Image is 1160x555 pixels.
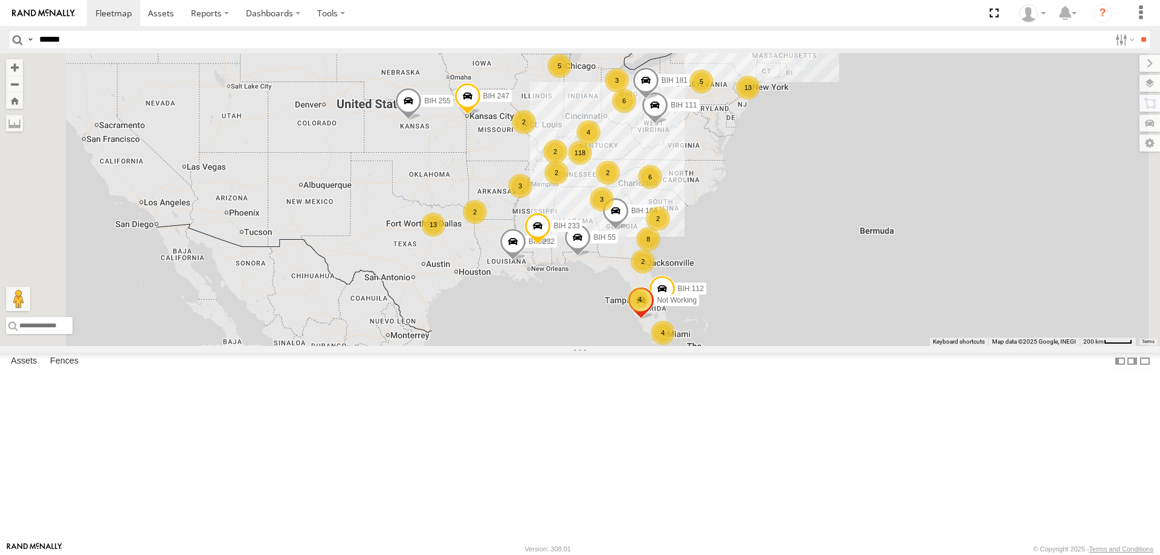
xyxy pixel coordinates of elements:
[1080,338,1136,346] button: Map Scale: 200 km per 43 pixels
[736,75,760,100] div: 13
[512,110,536,134] div: 2
[1083,338,1104,345] span: 200 km
[529,237,555,246] span: BIH 232
[463,200,487,224] div: 2
[7,543,62,555] a: Visit our Website
[657,296,697,304] span: Not Working
[933,338,985,346] button: Keyboard shortcuts
[662,76,688,85] span: BIH 181
[576,120,601,144] div: 4
[1126,353,1138,370] label: Dock Summary Table to the Right
[1110,31,1136,48] label: Search Filter Options
[25,31,35,48] label: Search Query
[6,75,23,92] button: Zoom out
[636,227,660,251] div: 8
[992,338,1076,345] span: Map data ©2025 Google, INEGI
[638,165,662,189] div: 6
[1139,353,1151,370] label: Hide Summary Table
[6,115,23,132] label: Measure
[1089,545,1153,553] a: Terms and Conditions
[1142,339,1155,344] a: Terms (opens in new tab)
[671,101,697,109] span: BIH 111
[5,353,43,370] label: Assets
[1139,135,1160,152] label: Map Settings
[678,284,704,293] span: BIH 112
[596,161,620,185] div: 2
[6,59,23,75] button: Zoom in
[553,222,579,230] span: BIH 233
[483,92,509,100] span: BIH 247
[628,287,652,312] div: 4
[631,249,655,274] div: 2
[508,174,532,198] div: 3
[1015,4,1050,22] div: Nele .
[6,92,23,109] button: Zoom Home
[631,207,657,215] span: BIH 164
[689,69,714,94] div: 5
[651,321,675,345] div: 4
[543,140,567,164] div: 2
[547,54,572,78] div: 5
[646,207,670,231] div: 2
[12,9,75,18] img: rand-logo.svg
[44,353,85,370] label: Fences
[525,545,571,553] div: Version: 308.01
[544,161,569,185] div: 2
[568,141,592,165] div: 118
[612,89,636,113] div: 6
[590,187,614,211] div: 3
[593,233,616,242] span: BIH 55
[421,213,445,237] div: 13
[1093,4,1112,23] i: ?
[1114,353,1126,370] label: Dock Summary Table to the Left
[605,68,629,92] div: 3
[6,287,30,311] button: Drag Pegman onto the map to open Street View
[1033,545,1153,553] div: © Copyright 2025 -
[424,97,450,105] span: BIH 255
